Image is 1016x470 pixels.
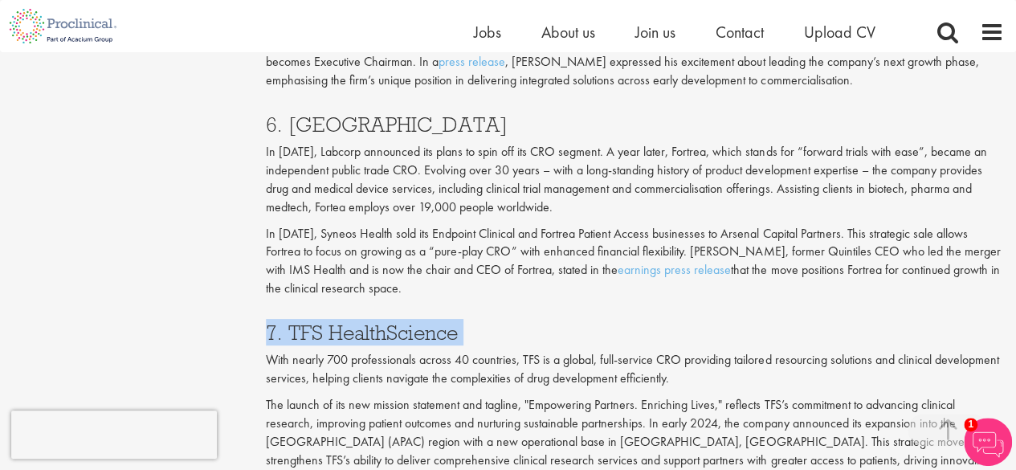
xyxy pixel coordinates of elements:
a: Contact [716,22,764,43]
p: With nearly 700 professionals across 40 countries, TFS is a global, full-service CRO providing ta... [266,351,1004,388]
a: About us [541,22,595,43]
span: 1 [964,418,977,431]
a: Upload CV [804,22,875,43]
img: Chatbot [964,418,1012,466]
a: earnings press release [618,261,731,278]
iframe: reCAPTCHA [11,411,217,459]
p: The company recently appointed [PERSON_NAME] as CEO and a member of the Board of Directors, succe... [266,35,1004,90]
a: Join us [635,22,675,43]
p: In [DATE], Syneos Health sold its Endpoint Clinical and Fortrea Patient Access businesses to Arse... [266,225,1004,298]
p: In [DATE], Labcorp announced its plans to spin off its CRO segment. A year later, Fortrea, which ... [266,143,1004,216]
h3: 6. [GEOGRAPHIC_DATA] [266,114,1004,135]
a: Jobs [474,22,501,43]
h3: 7. TFS HealthScience [266,322,1004,343]
a: press release [439,53,505,70]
